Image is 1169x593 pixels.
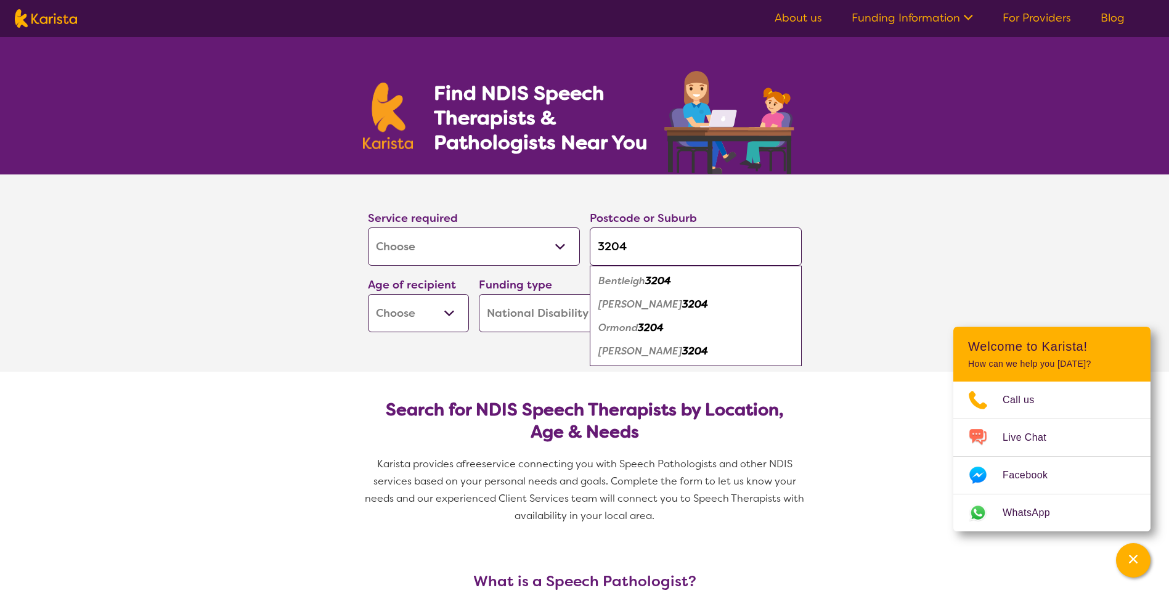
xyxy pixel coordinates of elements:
[953,494,1151,531] a: Web link opens in a new tab.
[590,211,697,226] label: Postcode or Suburb
[368,277,456,292] label: Age of recipient
[368,211,458,226] label: Service required
[365,457,807,522] span: service connecting you with Speech Pathologists and other NDIS services based on your personal ne...
[852,10,973,25] a: Funding Information
[598,345,682,358] em: [PERSON_NAME]
[1101,10,1125,25] a: Blog
[953,382,1151,531] ul: Choose channel
[598,298,682,311] em: [PERSON_NAME]
[645,274,671,287] em: 3204
[590,227,802,266] input: Type
[968,339,1136,354] h2: Welcome to Karista!
[598,274,645,287] em: Bentleigh
[1003,428,1061,447] span: Live Chat
[596,293,796,316] div: Mckinnon 3204
[654,67,807,174] img: speech-therapy
[682,298,708,311] em: 3204
[462,457,482,470] span: free
[377,457,462,470] span: Karista provides a
[1003,504,1065,522] span: WhatsApp
[479,277,552,292] label: Funding type
[363,83,413,149] img: Karista logo
[15,9,77,28] img: Karista logo
[953,327,1151,531] div: Channel Menu
[1003,391,1049,409] span: Call us
[682,345,708,358] em: 3204
[638,321,664,334] em: 3204
[596,316,796,340] div: Ormond 3204
[596,340,796,363] div: Patterson 3204
[775,10,822,25] a: About us
[1003,466,1062,485] span: Facebook
[596,269,796,293] div: Bentleigh 3204
[968,359,1136,369] p: How can we help you [DATE]?
[363,573,807,590] h3: What is a Speech Pathologist?
[1003,10,1071,25] a: For Providers
[378,399,792,443] h2: Search for NDIS Speech Therapists by Location, Age & Needs
[598,321,638,334] em: Ormond
[1116,543,1151,578] button: Channel Menu
[434,81,662,155] h1: Find NDIS Speech Therapists & Pathologists Near You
